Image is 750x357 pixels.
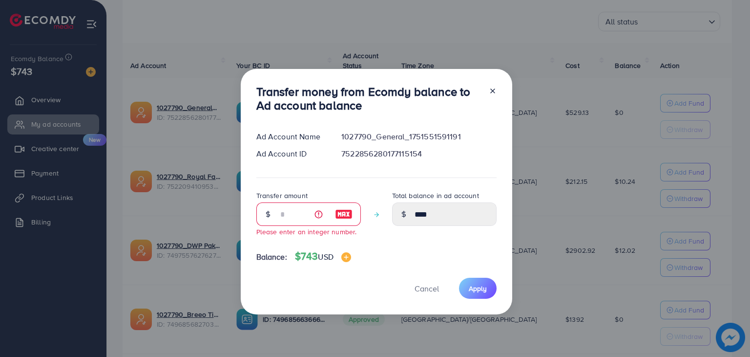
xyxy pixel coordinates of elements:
div: 7522856280177115154 [333,148,504,159]
span: Cancel [415,283,439,294]
div: Ad Account ID [249,148,334,159]
button: Apply [459,278,497,299]
span: Apply [469,284,487,293]
small: Please enter an integer number. [256,227,357,236]
img: image [341,252,351,262]
span: USD [318,251,333,262]
label: Transfer amount [256,191,308,201]
label: Total balance in ad account [392,191,479,201]
h4: $743 [295,250,351,263]
div: 1027790_General_1751551591191 [333,131,504,142]
h3: Transfer money from Ecomdy balance to Ad account balance [256,85,481,113]
div: Ad Account Name [249,131,334,142]
img: image [335,208,353,220]
span: Balance: [256,251,287,263]
button: Cancel [402,278,451,299]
